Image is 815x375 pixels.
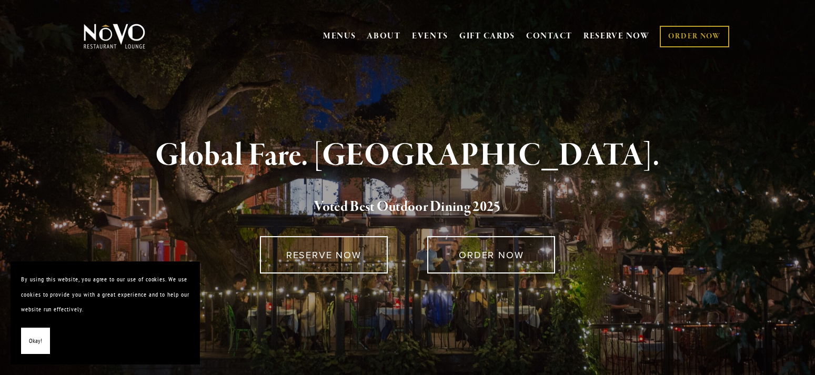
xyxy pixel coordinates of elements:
[21,272,189,317] p: By using this website, you agree to our use of cookies. We use cookies to provide you with a grea...
[82,23,147,49] img: Novo Restaurant &amp; Lounge
[526,26,572,46] a: CONTACT
[21,328,50,354] button: Okay!
[314,198,494,218] a: Voted Best Outdoor Dining 202
[260,236,388,273] a: RESERVE NOW
[29,333,42,349] span: Okay!
[101,196,715,218] h2: 5
[155,136,660,176] strong: Global Fare. [GEOGRAPHIC_DATA].
[11,261,200,364] section: Cookie banner
[459,26,515,46] a: GIFT CARDS
[323,31,356,42] a: MENUS
[427,236,555,273] a: ORDER NOW
[660,26,729,47] a: ORDER NOW
[583,26,650,46] a: RESERVE NOW
[367,31,401,42] a: ABOUT
[412,31,448,42] a: EVENTS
